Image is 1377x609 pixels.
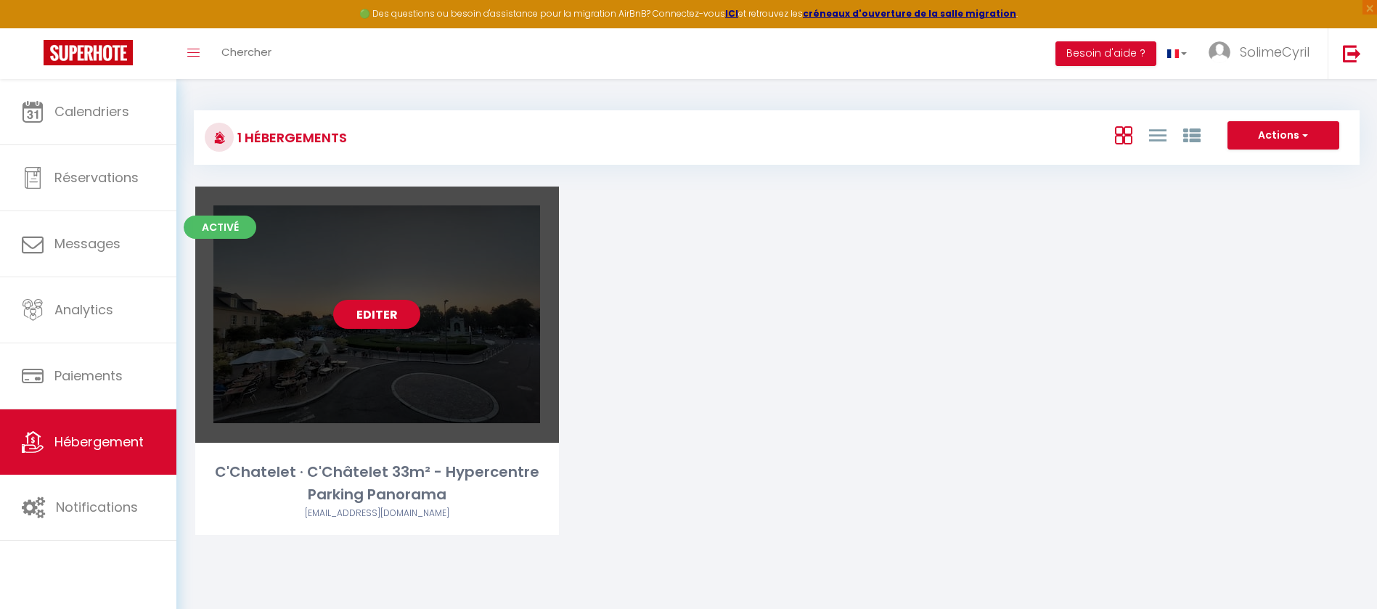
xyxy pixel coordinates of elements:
[1209,41,1230,63] img: ...
[54,301,113,319] span: Analytics
[195,507,559,520] div: Airbnb
[1115,123,1132,147] a: Vue en Box
[1240,43,1309,61] span: SolimeCyril
[234,121,347,154] h3: 1 Hébergements
[1149,123,1166,147] a: Vue en Liste
[1198,28,1328,79] a: ... SolimeCyril
[333,300,420,329] a: Editer
[803,7,1016,20] a: créneaux d'ouverture de la salle migration
[195,461,559,507] div: C'Chatelet · C'Châtelet 33m² - Hypercentre Parking Panorama
[54,168,139,187] span: Réservations
[184,216,256,239] span: Activé
[54,433,144,451] span: Hébergement
[1343,44,1361,62] img: logout
[54,102,129,120] span: Calendriers
[56,498,138,516] span: Notifications
[44,40,133,65] img: Super Booking
[54,367,123,385] span: Paiements
[12,6,55,49] button: Ouvrir le widget de chat LiveChat
[1055,41,1156,66] button: Besoin d'aide ?
[725,7,738,20] a: ICI
[54,234,120,253] span: Messages
[221,44,271,60] span: Chercher
[211,28,282,79] a: Chercher
[1183,123,1201,147] a: Vue par Groupe
[1227,121,1339,150] button: Actions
